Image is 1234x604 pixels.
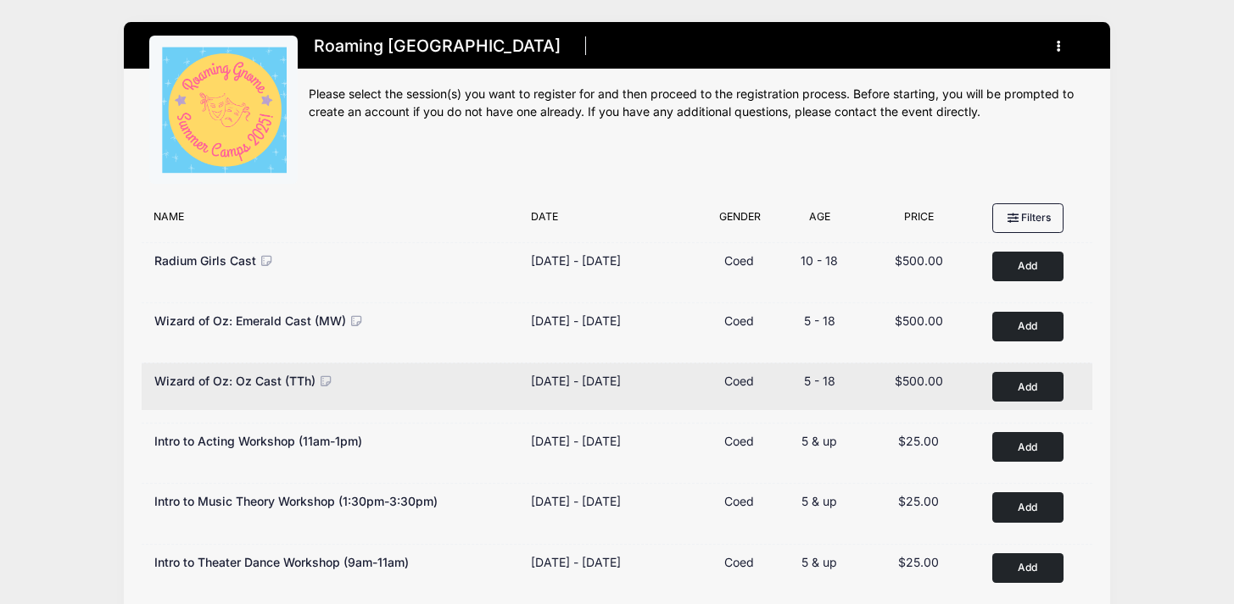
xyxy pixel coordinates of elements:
div: Name [145,209,522,233]
div: Date [522,209,702,233]
span: Wizard of Oz: Oz Cast (TTh) [154,374,315,388]
button: Add [992,252,1064,281]
span: 5 & up [801,434,837,448]
button: Add [992,432,1064,462]
span: Wizard of Oz: Emerald Cast (MW) [154,313,346,328]
div: [DATE] - [DATE] [531,372,621,390]
button: Add [992,492,1064,522]
div: Gender [702,209,778,233]
button: Add [992,372,1064,402]
span: Radium Girls Cast [154,253,256,268]
span: Coed [724,494,754,508]
div: [DATE] - [DATE] [531,312,621,330]
div: [DATE] - [DATE] [531,252,621,269]
span: $25.00 [898,494,939,508]
span: 5 & up [801,555,837,569]
span: $500.00 [895,253,943,268]
div: [DATE] - [DATE] [531,492,621,510]
h1: Roaming [GEOGRAPHIC_DATA] [309,31,567,61]
span: 5 - 18 [804,374,835,388]
span: Coed [724,253,754,268]
div: Please select the session(s) you want to register for and then proceed to the registration proces... [309,86,1086,121]
span: 5 - 18 [804,313,835,328]
span: Coed [724,434,754,448]
div: Price [863,209,976,233]
button: Add [992,553,1064,583]
span: $25.00 [898,434,939,448]
img: logo [159,47,287,174]
div: [DATE] - [DATE] [531,432,621,450]
span: $25.00 [898,555,939,569]
span: 5 & up [801,494,837,508]
span: Coed [724,555,754,569]
span: Intro to Theater Dance Workshop (9am-11am) [154,555,409,569]
span: $500.00 [895,313,943,328]
button: Filters [992,203,1064,232]
span: Coed [724,374,754,388]
span: Intro to Acting Workshop (11am-1pm) [154,434,362,448]
span: $500.00 [895,374,943,388]
button: Add [992,312,1064,341]
span: Coed [724,313,754,328]
div: Age [778,209,863,233]
span: 10 - 18 [801,253,838,268]
span: Intro to Music Theory Workshop (1:30pm-3:30pm) [154,494,438,508]
div: [DATE] - [DATE] [531,553,621,571]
